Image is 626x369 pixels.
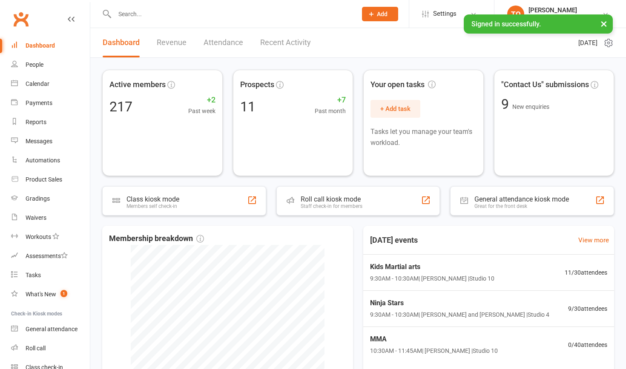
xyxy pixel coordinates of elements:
[433,4,457,23] span: Settings
[26,99,52,106] div: Payments
[11,247,90,266] a: Assessments
[528,6,602,14] div: [PERSON_NAME]
[363,233,425,248] h3: [DATE] events
[471,20,541,28] span: Signed in successfully.
[11,151,90,170] a: Automations
[109,100,132,114] div: 217
[26,345,46,352] div: Roll call
[10,9,32,30] a: Clubworx
[11,36,90,55] a: Dashboard
[109,233,204,245] span: Membership breakdown
[204,28,243,57] a: Attendance
[11,320,90,339] a: General attendance kiosk mode
[474,195,569,203] div: General attendance kiosk mode
[103,28,140,57] a: Dashboard
[362,7,398,21] button: Add
[60,290,67,297] span: 1
[377,11,388,17] span: Add
[528,14,602,22] div: Ettingshausens Martial Arts
[11,94,90,113] a: Payments
[370,261,494,272] span: Kids Martial arts
[507,6,524,23] div: TQ
[501,79,589,91] span: "Contact Us" submissions
[11,170,90,189] a: Product Sales
[315,94,346,106] span: +7
[26,42,55,49] div: Dashboard
[370,274,494,283] span: 9:30AM - 10:30AM | [PERSON_NAME] | Studio 10
[26,138,52,145] div: Messages
[568,304,607,313] span: 9 / 30 attendees
[11,266,90,285] a: Tasks
[370,79,436,91] span: Your open tasks
[26,195,50,202] div: Gradings
[188,94,215,106] span: +2
[11,113,90,132] a: Reports
[596,14,612,33] button: ×
[26,214,46,221] div: Waivers
[11,227,90,247] a: Workouts
[26,253,68,259] div: Assessments
[301,203,362,209] div: Staff check-in for members
[26,80,49,87] div: Calendar
[126,203,179,209] div: Members self check-in
[26,291,56,298] div: What's New
[370,126,477,148] p: Tasks let you manage your team's workload.
[578,235,609,245] a: View more
[112,8,351,20] input: Search...
[240,79,274,91] span: Prospects
[188,106,215,116] span: Past week
[301,195,362,203] div: Roll call kiosk mode
[126,195,179,203] div: Class kiosk mode
[11,74,90,94] a: Calendar
[26,119,46,125] div: Reports
[240,100,256,114] div: 11
[11,339,90,358] a: Roll call
[26,233,51,240] div: Workouts
[370,334,498,345] span: MMA
[11,208,90,227] a: Waivers
[26,176,62,183] div: Product Sales
[26,61,43,68] div: People
[157,28,187,57] a: Revenue
[568,340,607,349] span: 0 / 40 attendees
[370,346,498,355] span: 10:30AM - 11:45AM | [PERSON_NAME] | Studio 10
[26,272,41,278] div: Tasks
[11,132,90,151] a: Messages
[260,28,311,57] a: Recent Activity
[109,79,166,91] span: Active members
[11,285,90,304] a: What's New1
[474,203,569,209] div: Great for the front desk
[370,298,549,309] span: Ninja Stars
[512,103,549,110] span: New enquiries
[370,310,549,319] span: 9:30AM - 10:30AM | [PERSON_NAME] and [PERSON_NAME] | Studio 4
[315,106,346,116] span: Past month
[26,157,60,164] div: Automations
[11,189,90,208] a: Gradings
[578,38,597,48] span: [DATE]
[11,55,90,74] a: People
[26,326,78,332] div: General attendance
[370,100,420,118] button: + Add task
[501,96,512,112] span: 9
[565,268,607,277] span: 11 / 30 attendees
